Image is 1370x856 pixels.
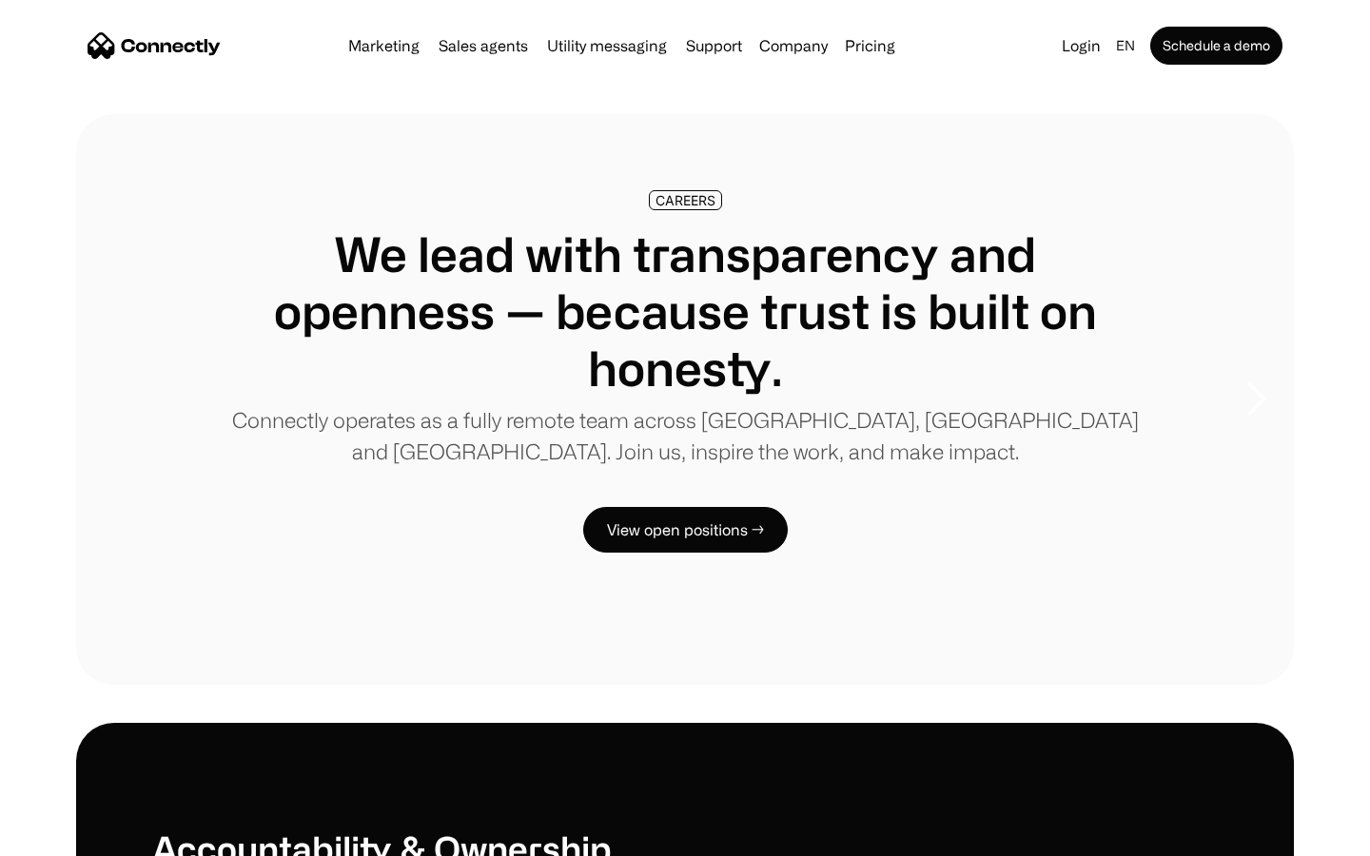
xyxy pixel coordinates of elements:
a: Schedule a demo [1150,27,1282,65]
p: Connectly operates as a fully remote team across [GEOGRAPHIC_DATA], [GEOGRAPHIC_DATA] and [GEOGRA... [228,404,1142,467]
div: next slide [1218,304,1294,495]
a: Sales agents [431,38,536,53]
a: home [88,31,221,60]
h1: We lead with transparency and openness — because trust is built on honesty. [228,225,1142,397]
div: 1 of 8 [76,114,1294,685]
div: en [1108,32,1146,59]
a: View open positions → [583,507,788,553]
div: Company [759,32,828,59]
div: en [1116,32,1135,59]
div: Company [753,32,833,59]
div: carousel [76,114,1294,685]
a: Utility messaging [539,38,675,53]
a: Login [1054,32,1108,59]
a: Support [678,38,750,53]
div: CAREERS [656,193,715,207]
ul: Language list [38,823,114,849]
a: Marketing [341,38,427,53]
aside: Language selected: English [19,821,114,849]
a: Pricing [837,38,903,53]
